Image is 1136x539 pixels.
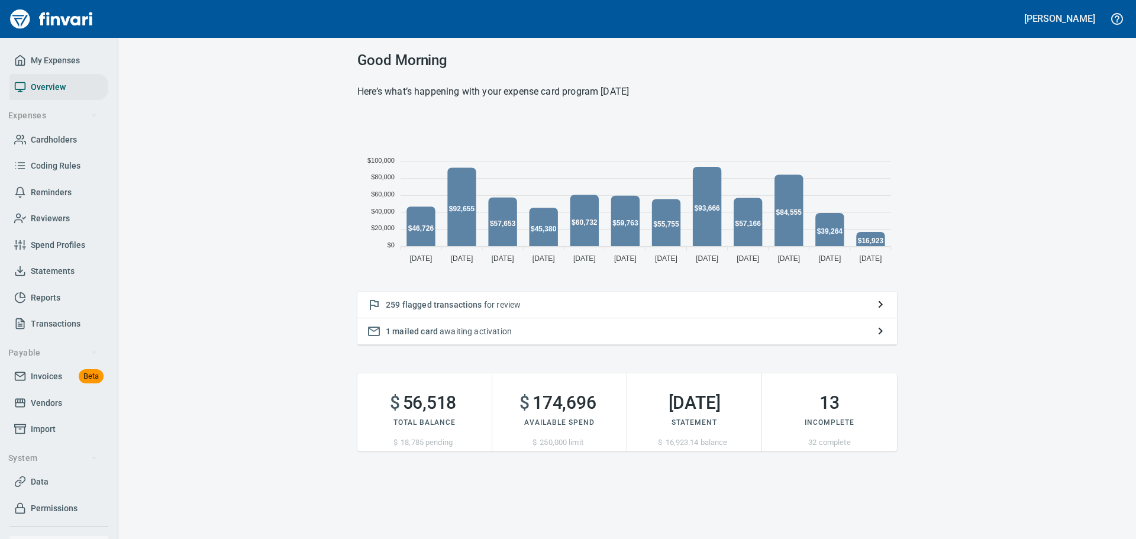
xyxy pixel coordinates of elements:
a: Reminders [9,179,108,206]
span: Statements [31,264,75,279]
tspan: [DATE] [410,254,433,263]
img: Finvari [7,5,96,33]
span: Payable [8,346,98,360]
h3: Good Morning [357,52,897,69]
tspan: $40,000 [371,208,395,215]
tspan: [DATE] [860,254,882,263]
tspan: [DATE] [696,254,718,263]
span: Permissions [31,501,78,516]
tspan: [DATE] [573,254,596,263]
span: Vendors [31,396,62,411]
span: Overview [31,80,66,95]
span: Data [31,475,49,489]
span: System [8,451,98,466]
tspan: [DATE] [532,254,555,263]
span: Spend Profiles [31,238,85,253]
span: Beta [79,370,104,383]
button: Expenses [4,105,102,127]
span: mailed card [392,327,438,336]
a: Data [9,469,108,495]
a: Spend Profiles [9,232,108,259]
tspan: [DATE] [614,254,637,263]
a: Reports [9,285,108,311]
a: InvoicesBeta [9,363,108,390]
a: Vendors [9,390,108,417]
span: 259 [386,300,400,309]
button: 1 mailed card awaiting activation [357,318,897,345]
h6: Here’s what’s happening with your expense card program [DATE] [357,83,897,100]
span: My Expenses [31,53,80,68]
tspan: [DATE] [777,254,800,263]
tspan: $100,000 [367,157,395,164]
p: awaiting activation [386,325,869,337]
a: Import [9,416,108,443]
button: 259 flagged transactions for review [357,292,897,318]
span: 1 [386,327,390,336]
a: Overview [9,74,108,101]
tspan: [DATE] [655,254,677,263]
a: Reviewers [9,205,108,232]
a: Statements [9,258,108,285]
span: Coding Rules [31,159,80,173]
a: My Expenses [9,47,108,74]
button: System [4,447,102,469]
h5: [PERSON_NAME] [1024,12,1095,25]
tspan: [DATE] [492,254,514,263]
tspan: [DATE] [451,254,473,263]
button: 13Incomplete32 complete [762,373,897,451]
a: Cardholders [9,127,108,153]
a: Transactions [9,311,108,337]
tspan: [DATE] [818,254,841,263]
span: flagged transactions [402,300,482,309]
p: 32 complete [762,437,897,448]
h2: 13 [762,392,897,414]
button: Payable [4,342,102,364]
a: Permissions [9,495,108,522]
span: Cardholders [31,133,77,147]
p: for review [386,299,869,311]
span: Invoices [31,369,62,384]
tspan: $0 [388,241,395,248]
tspan: $60,000 [371,191,395,198]
span: Import [31,422,56,437]
tspan: $20,000 [371,224,395,231]
span: Incomplete [805,418,854,427]
span: Transactions [31,317,80,331]
button: [PERSON_NAME] [1021,9,1098,28]
tspan: $80,000 [371,173,395,180]
a: Coding Rules [9,153,108,179]
tspan: [DATE] [737,254,759,263]
span: Reports [31,291,60,305]
span: Reviewers [31,211,70,226]
span: Expenses [8,108,98,123]
span: Reminders [31,185,72,200]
